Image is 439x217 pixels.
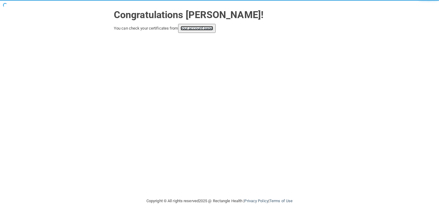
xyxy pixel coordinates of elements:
div: Copyright © All rights reserved 2025 @ Rectangle Health | | [109,191,330,211]
div: You can check your certificates from [114,24,325,33]
strong: Congratulations [PERSON_NAME]! [114,9,264,21]
button: your account page! [178,24,216,33]
a: Privacy Policy [244,199,268,203]
a: Terms of Use [269,199,293,203]
a: your account page! [181,26,213,30]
